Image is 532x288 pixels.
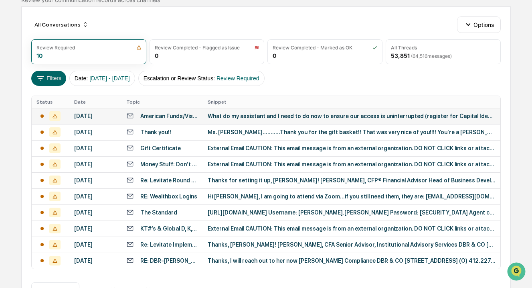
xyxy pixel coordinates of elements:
div: 0 [155,52,158,59]
div: External Email CAUTION: This email message is from an external organization. DO NOT CLICK links o... [208,145,496,151]
div: Thanks, I will reach out to her now [PERSON_NAME] Compliance DBR & CO [STREET_ADDRESS] (O) 412.22... [208,257,496,264]
div: [DATE] [74,241,117,248]
span: Preclearance [16,101,52,109]
th: Topic [121,96,202,108]
img: icon [372,45,377,50]
div: Hi [PERSON_NAME], I am going to attend via Zoom…if you still need them, they are: [EMAIL_ADDRESS]... [208,193,496,200]
div: American Funds/Vision Changes Coming [140,113,198,119]
a: 🔎Data Lookup [5,113,54,128]
button: Date:[DATE] - [DATE] [69,71,135,86]
div: [DATE] [74,209,117,216]
button: Escalation or Review Status:Review Required [138,71,265,86]
div: External Email CAUTION: This email message is from an external organization. DO NOT CLICK links o... [208,161,496,167]
img: 1746055101610-c473b297-6a78-478c-a979-82029cc54cd1 [8,61,22,76]
div: [DATE] [74,193,117,200]
div: [DATE] [74,145,117,151]
div: [DATE] [74,257,117,264]
button: Start new chat [136,64,146,74]
button: Filters [31,71,66,86]
div: Money Stuff: Don’t Take the Auditor to the Strip Club [140,161,198,167]
a: Powered byPylon [57,136,97,142]
div: All Conversations [31,18,92,31]
div: External Email CAUTION: This email message is from an external organization. DO NOT CLICK links o... [208,225,496,232]
img: icon [136,45,142,50]
span: Attestations [66,101,99,109]
div: KT#’s & Global D, K, J, A D/KFreq Fly#’s [140,225,198,232]
th: Snippet [203,96,500,108]
div: What do my assistant and I need to do now to ensure our access is uninterrupted (register for Cap... [208,113,496,119]
div: Review Completed - Marked as OK [273,45,352,51]
div: 🗄️ [58,102,65,108]
span: [DATE] - [DATE] [89,75,130,82]
div: 0 [273,52,276,59]
div: All Threads [391,45,417,51]
iframe: Open customer support [506,261,528,283]
div: [DATE] [74,129,117,135]
div: Review Completed - Flagged as Issue [155,45,240,51]
div: We're offline, we'll be back soon [27,69,105,76]
div: Review Required [36,45,75,51]
div: [DATE] [74,225,117,232]
div: RE: Wealthbox Logins [140,193,197,200]
p: How can we help? [8,17,146,30]
div: Re: Levitate Implementation [140,241,198,248]
div: RE: DBR-[PERSON_NAME] Information sent to Team [DATE] [140,257,198,264]
div: The Standard [140,209,177,216]
div: Ms. [PERSON_NAME]………..Thank you for the gift basket!! That was very nice of you!!!! You’re a [PER... [208,129,496,135]
span: Review Required [216,75,259,82]
img: icon [254,45,259,50]
div: [DATE] [74,177,117,184]
th: Date [69,96,121,108]
div: [DATE] [74,161,117,167]
span: Data Lookup [16,116,51,125]
div: 🔎 [8,117,14,124]
div: [URL][DOMAIN_NAME] Username: [PERSON_NAME].[PERSON_NAME] Password: [SECURITY_DATA] Agent code #59... [208,209,496,216]
div: 🖐️ [8,102,14,108]
a: 🗄️Attestations [55,98,103,112]
div: Thanks, [PERSON_NAME]! [PERSON_NAME], CFA Senior Advisor, Institutional Advisory Services DBR & C... [208,241,496,248]
span: ( 64,516 messages) [411,53,452,59]
button: Options [457,16,501,33]
th: Status [32,96,69,108]
div: Thanks for setting it up, [PERSON_NAME]! [PERSON_NAME], CFP® Financial Advisor Head of Business D... [208,177,496,184]
div: Gift Certificate [140,145,181,151]
a: 🖐️Preclearance [5,98,55,112]
div: Thank you!! [140,129,171,135]
div: 53,851 [391,52,452,59]
span: Pylon [80,136,97,142]
div: [DATE] [74,113,117,119]
div: Re: Levitate Round 2 - The Important One [140,177,198,184]
div: 10 [36,52,42,59]
div: Start new chat [27,61,131,69]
